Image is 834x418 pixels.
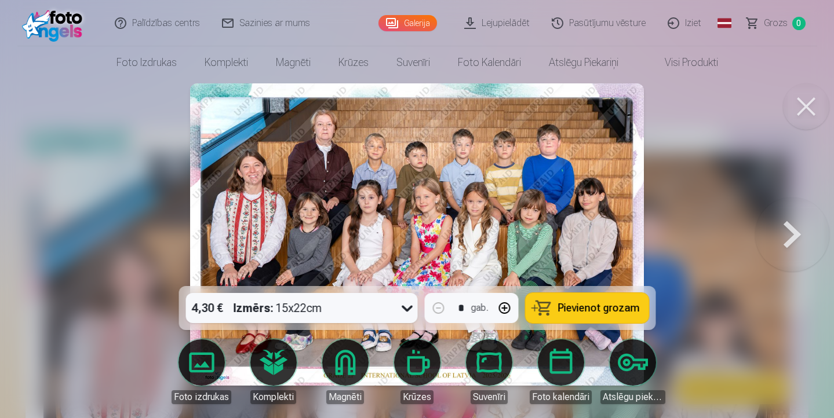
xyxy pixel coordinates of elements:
[172,390,231,404] div: Foto izdrukas
[471,301,488,315] div: gab.
[457,339,522,404] a: Suvenīri
[471,390,508,404] div: Suvenīri
[191,46,262,79] a: Komplekti
[632,46,732,79] a: Visi produkti
[22,5,89,42] img: /fa1
[525,293,649,323] button: Pievienot grozam
[250,390,296,404] div: Komplekti
[400,390,434,404] div: Krūzes
[444,46,535,79] a: Foto kalendāri
[378,15,437,31] a: Galerija
[326,390,364,404] div: Magnēti
[325,46,383,79] a: Krūzes
[383,46,444,79] a: Suvenīri
[233,300,273,316] strong: Izmērs :
[262,46,325,79] a: Magnēti
[385,339,450,404] a: Krūzes
[233,293,322,323] div: 15x22cm
[600,390,665,404] div: Atslēgu piekariņi
[241,339,306,404] a: Komplekti
[792,17,806,30] span: 0
[313,339,378,404] a: Magnēti
[185,293,228,323] div: 4,30 €
[529,339,593,404] a: Foto kalendāri
[600,339,665,404] a: Atslēgu piekariņi
[764,16,788,30] span: Grozs
[530,390,592,404] div: Foto kalendāri
[558,303,639,313] span: Pievienot grozam
[169,339,234,404] a: Foto izdrukas
[535,46,632,79] a: Atslēgu piekariņi
[103,46,191,79] a: Foto izdrukas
